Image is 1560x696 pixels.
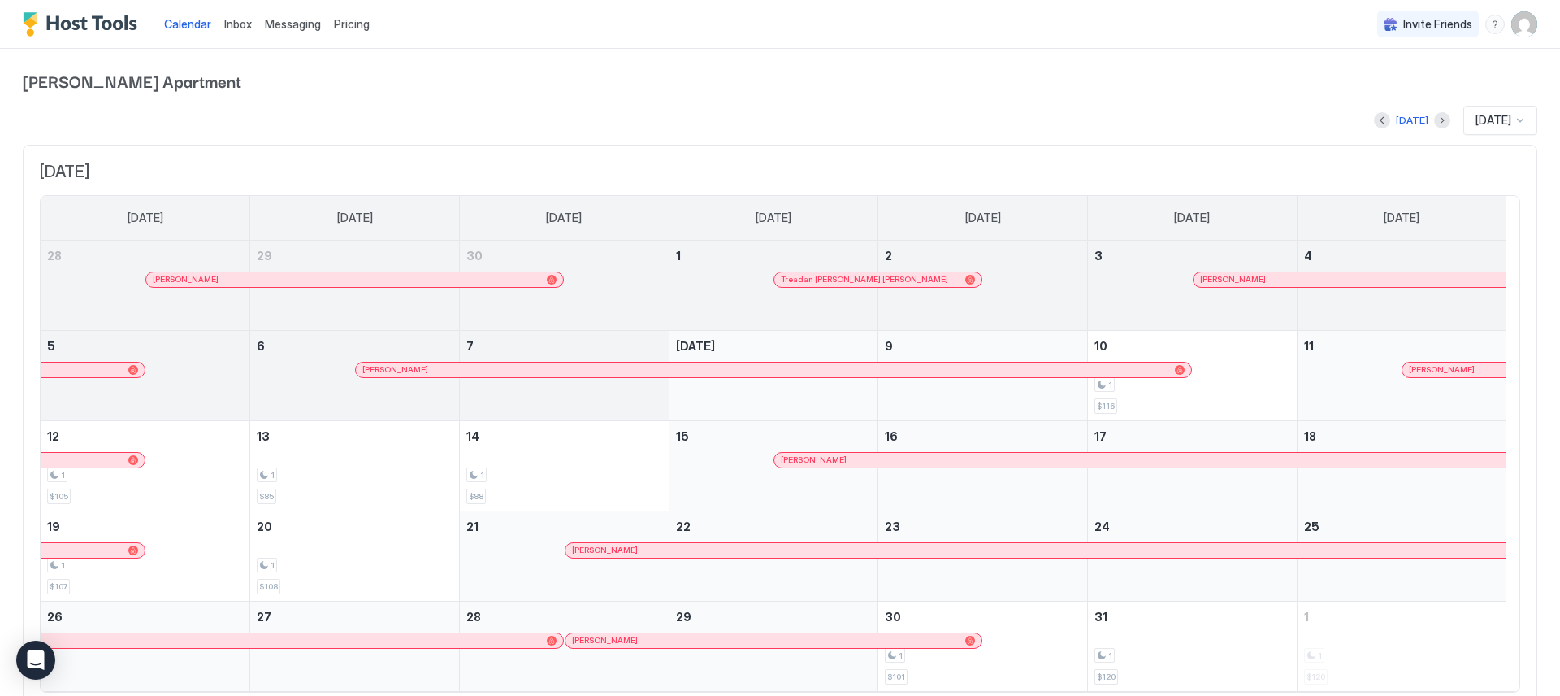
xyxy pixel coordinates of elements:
[1367,196,1436,240] a: Saturday
[224,17,252,31] span: Inbox
[111,196,180,240] a: Sunday
[466,429,479,443] span: 14
[1396,113,1428,128] div: [DATE]
[1297,241,1506,331] td: October 4, 2025
[878,241,1088,331] td: October 2, 2025
[321,196,389,240] a: Monday
[1088,241,1297,271] a: October 3, 2025
[40,162,1520,182] span: [DATE]
[1088,420,1298,511] td: October 17, 2025
[460,331,669,361] a: October 7, 2025
[469,491,483,502] span: $88
[756,211,791,225] span: [DATE]
[362,364,1185,375] div: [PERSON_NAME]
[257,520,272,533] span: 20
[1403,17,1472,32] span: Invite Friends
[1298,241,1506,271] a: October 4, 2025
[61,470,65,481] span: 1
[781,274,975,285] div: Treadan [PERSON_NAME] [PERSON_NAME]
[878,602,1087,632] a: October 30, 2025
[1088,511,1298,601] td: October 24, 2025
[50,491,68,502] span: $105
[23,12,145,37] div: Host Tools Logo
[41,330,250,420] td: October 5, 2025
[885,610,901,624] span: 30
[460,421,669,451] a: October 14, 2025
[1384,211,1419,225] span: [DATE]
[885,339,893,353] span: 9
[41,420,250,511] td: October 12, 2025
[1088,511,1297,542] a: October 24, 2025
[572,545,1499,555] div: [PERSON_NAME]
[1094,249,1103,263] span: 3
[259,491,274,502] span: $85
[1409,364,1475,375] span: [PERSON_NAME]
[781,455,847,465] span: [PERSON_NAME]
[250,601,460,691] td: October 27, 2025
[669,241,878,331] td: October 1, 2025
[271,470,275,481] span: 1
[878,330,1088,420] td: October 9, 2025
[572,635,976,646] div: [PERSON_NAME]
[965,211,1001,225] span: [DATE]
[41,601,250,691] td: October 26, 2025
[257,339,265,353] span: 6
[885,429,898,443] span: 16
[1374,112,1390,128] button: Previous month
[1097,672,1116,682] span: $120
[669,330,878,420] td: October 8, 2025
[669,420,878,511] td: October 15, 2025
[878,421,1087,451] a: October 16, 2025
[1297,511,1506,601] td: October 25, 2025
[530,196,598,240] a: Tuesday
[466,339,474,353] span: 7
[460,511,669,542] a: October 21, 2025
[1108,650,1112,661] span: 1
[1511,11,1537,37] div: User profile
[259,581,278,592] span: $108
[250,511,460,601] td: October 20, 2025
[1108,380,1112,390] span: 1
[676,520,691,533] span: 22
[1304,339,1314,353] span: 11
[1200,274,1266,285] span: [PERSON_NAME]
[1088,241,1298,331] td: October 3, 2025
[250,421,459,451] a: October 13, 2025
[676,429,689,443] span: 15
[669,421,878,451] a: October 15, 2025
[362,364,428,375] span: [PERSON_NAME]
[460,241,669,271] a: September 30, 2025
[1088,331,1297,361] a: October 10, 2025
[41,241,250,331] td: September 28, 2025
[41,421,249,451] a: October 12, 2025
[1088,602,1297,632] a: October 31, 2025
[466,249,483,263] span: 30
[1297,330,1506,420] td: October 11, 2025
[334,17,370,32] span: Pricing
[1298,511,1506,542] a: October 25, 2025
[250,331,459,361] a: October 6, 2025
[1485,15,1505,34] div: menu
[546,211,582,225] span: [DATE]
[23,68,1537,93] span: [PERSON_NAME] Apartment
[47,429,59,443] span: 12
[153,274,557,285] div: [PERSON_NAME]
[257,249,272,263] span: 29
[16,641,55,680] div: Open Intercom Messenger
[676,249,681,263] span: 1
[1304,429,1316,443] span: 18
[41,241,249,271] a: September 28, 2025
[885,249,892,263] span: 2
[899,650,903,661] span: 1
[669,511,878,601] td: October 22, 2025
[887,672,905,682] span: $101
[878,511,1088,601] td: October 23, 2025
[1298,421,1506,451] a: October 18, 2025
[878,420,1088,511] td: October 16, 2025
[1158,196,1226,240] a: Friday
[1298,602,1506,632] a: November 1, 2025
[459,601,669,691] td: October 28, 2025
[885,520,900,533] span: 23
[669,602,878,632] a: October 29, 2025
[459,511,669,601] td: October 21, 2025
